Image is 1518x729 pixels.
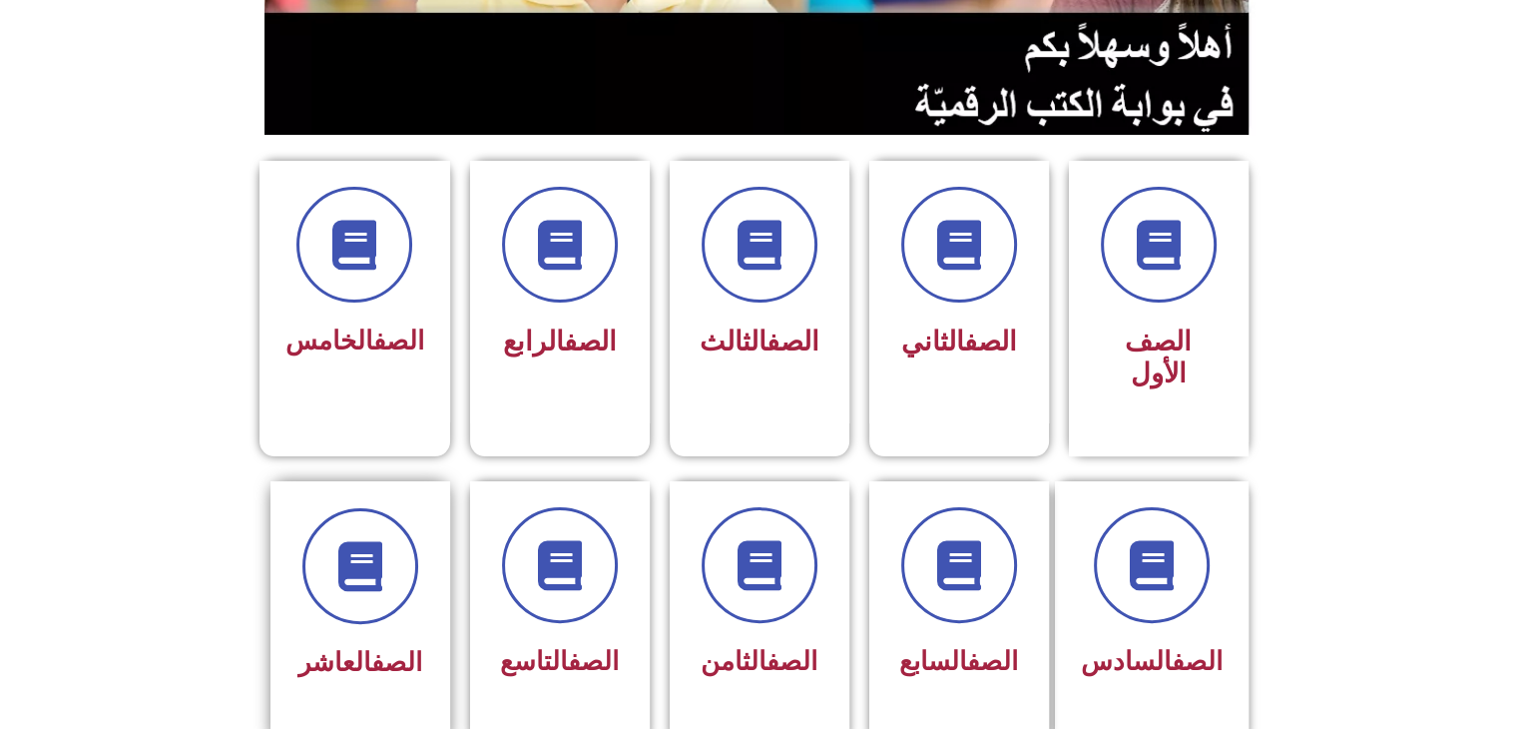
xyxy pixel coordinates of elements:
a: الصف [371,647,422,677]
a: الصف [564,326,617,358]
a: الصف [964,326,1017,358]
span: السابع [899,646,1018,676]
span: الرابع [503,326,617,358]
a: الصف [766,646,817,676]
a: الصف [568,646,619,676]
a: الصف [967,646,1018,676]
span: الصف الأول [1125,326,1192,389]
span: السادس [1081,646,1223,676]
span: الثامن [701,646,817,676]
span: الثالث [700,326,819,358]
a: الصف [766,326,819,358]
span: العاشر [298,647,422,677]
a: الصف [1172,646,1223,676]
span: التاسع [500,646,619,676]
span: الخامس [285,326,424,356]
span: الثاني [901,326,1017,358]
a: الصف [373,326,424,356]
